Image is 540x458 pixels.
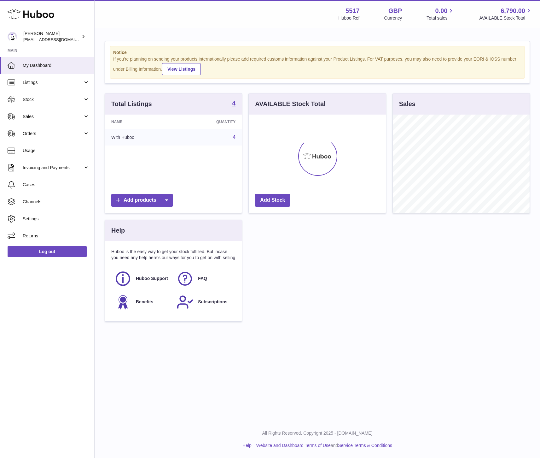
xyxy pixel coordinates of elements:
span: Cases [23,182,90,188]
a: Website and Dashboard Terms of Use [256,443,331,448]
span: Settings [23,216,90,222]
h3: Total Listings [111,100,152,108]
td: With Huboo [105,129,177,146]
a: 4 [232,100,235,108]
a: Service Terms & Conditions [338,443,392,448]
th: Name [105,115,177,129]
p: All Rights Reserved. Copyright 2025 - [DOMAIN_NAME] [100,430,535,436]
span: FAQ [198,276,207,282]
h3: AVAILABLE Stock Total [255,100,325,108]
a: Log out [8,246,87,257]
a: Benefits [114,294,170,311]
span: 0.00 [435,7,448,15]
div: Huboo Ref [339,15,360,21]
span: Invoicing and Payments [23,165,83,171]
span: Benefits [136,299,153,305]
div: [PERSON_NAME] [23,31,80,43]
strong: Notice [113,50,521,56]
a: FAQ [177,270,232,287]
span: [EMAIL_ADDRESS][DOMAIN_NAME] [23,37,93,42]
a: Subscriptions [177,294,232,311]
span: My Dashboard [23,62,90,68]
span: Stock [23,97,83,103]
strong: GBP [388,7,402,15]
span: AVAILABLE Stock Total [479,15,532,21]
span: Total sales [427,15,455,21]
div: Currency [384,15,402,21]
th: Quantity [177,115,242,129]
span: Huboo Support [136,276,168,282]
p: Huboo is the easy way to get your stock fulfilled. But incase you need any help here's our ways f... [111,249,235,261]
a: 6,790.00 AVAILABLE Stock Total [479,7,532,21]
a: View Listings [162,63,201,75]
li: and [254,443,392,449]
h3: Sales [399,100,415,108]
a: Add Stock [255,194,290,207]
span: Orders [23,131,83,137]
span: Usage [23,148,90,154]
span: 6,790.00 [501,7,525,15]
span: Subscriptions [198,299,227,305]
strong: 4 [232,100,235,106]
span: Returns [23,233,90,239]
a: 0.00 Total sales [427,7,455,21]
strong: 5517 [345,7,360,15]
a: Add products [111,194,173,207]
a: 4 [233,134,235,140]
span: Sales [23,114,83,120]
span: Channels [23,199,90,205]
h3: Help [111,226,125,235]
div: If you're planning on sending your products internationally please add required customs informati... [113,56,521,75]
img: alessiavanzwolle@hotmail.com [8,32,17,41]
span: Listings [23,80,83,86]
a: Huboo Support [114,270,170,287]
a: Help [242,443,252,448]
